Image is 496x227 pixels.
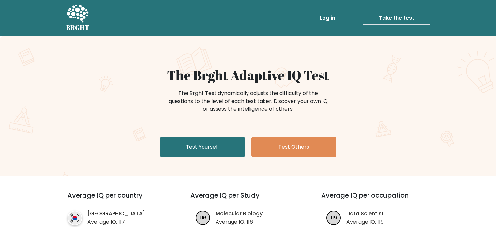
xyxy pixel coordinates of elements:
h3: Average IQ per Study [190,191,306,207]
p: Average IQ: 119 [346,218,384,226]
a: Test Yourself [160,137,245,157]
div: The Brght Test dynamically adjusts the difficulty of the questions to the level of each test take... [167,89,330,113]
a: Test Others [251,137,336,157]
h3: Average IQ per occupation [321,191,436,207]
h5: BRGHT [66,24,90,32]
text: 116 [200,214,206,221]
p: Average IQ: 116 [216,218,263,226]
h1: The Brght Adaptive IQ Test [89,67,407,83]
img: country [68,211,82,225]
p: Average IQ: 117 [87,218,145,226]
a: Log in [317,11,338,24]
a: [GEOGRAPHIC_DATA] [87,210,145,218]
a: BRGHT [66,3,90,33]
h3: Average IQ per country [68,191,167,207]
text: 119 [331,214,337,221]
a: Data Scientist [346,210,384,218]
a: Take the test [363,11,430,25]
a: Molecular Biology [216,210,263,218]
